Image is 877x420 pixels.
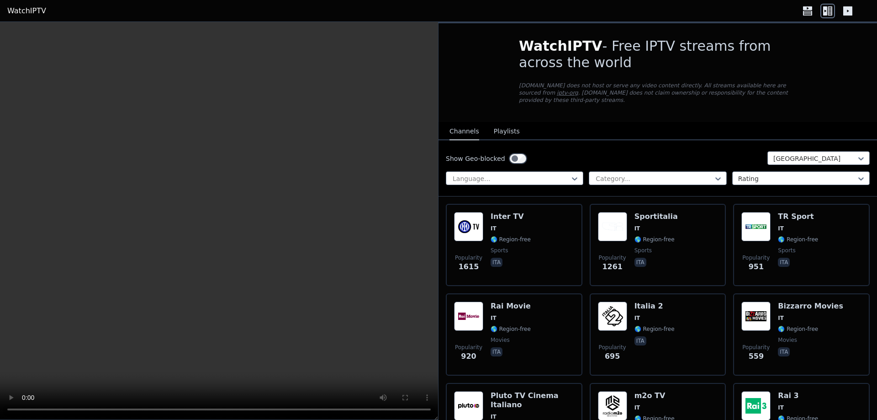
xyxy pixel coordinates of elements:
p: ita [491,258,502,267]
p: ita [778,347,790,356]
span: sports [778,247,795,254]
span: IT [634,314,640,322]
span: 🌎 Region-free [634,325,675,333]
h6: m2o TV [634,391,675,400]
span: IT [634,225,640,232]
p: ita [778,258,790,267]
span: IT [491,314,497,322]
img: Sportitalia [598,212,627,241]
span: IT [778,314,784,322]
h6: Rai Movie [491,302,531,311]
span: 🌎 Region-free [634,236,675,243]
a: WatchIPTV [7,5,46,16]
span: Popularity [599,254,626,261]
h6: Sportitalia [634,212,678,221]
span: 695 [605,351,620,362]
h1: - Free IPTV streams from across the world [519,38,797,71]
img: Inter TV [454,212,483,241]
img: Italia 2 [598,302,627,331]
span: 1615 [459,261,479,272]
span: 920 [461,351,476,362]
span: 559 [749,351,764,362]
span: 🌎 Region-free [491,236,531,243]
span: 🌎 Region-free [778,236,818,243]
span: IT [491,225,497,232]
h6: Inter TV [491,212,531,221]
a: iptv-org [557,90,578,96]
span: 🌎 Region-free [778,325,818,333]
span: sports [491,247,508,254]
span: Popularity [742,344,770,351]
span: IT [778,404,784,411]
span: 1261 [602,261,623,272]
label: Show Geo-blocked [446,154,505,163]
span: Popularity [455,254,482,261]
img: Rai Movie [454,302,483,331]
span: movies [491,336,510,344]
p: ita [634,258,646,267]
button: Channels [449,123,479,140]
img: Bizzarro Movies [741,302,771,331]
span: Popularity [455,344,482,351]
p: ita [491,347,502,356]
span: 951 [749,261,764,272]
p: ita [634,336,646,346]
h6: Italia 2 [634,302,675,311]
button: Playlists [494,123,520,140]
img: TR Sport [741,212,771,241]
p: [DOMAIN_NAME] does not host or serve any video content directly. All streams available here are s... [519,82,797,104]
h6: Rai 3 [778,391,818,400]
span: 🌎 Region-free [491,325,531,333]
span: IT [634,404,640,411]
h6: Bizzarro Movies [778,302,843,311]
span: movies [778,336,797,344]
h6: TR Sport [778,212,818,221]
span: Popularity [742,254,770,261]
span: IT [778,225,784,232]
span: Popularity [599,344,626,351]
span: WatchIPTV [519,38,602,54]
h6: Pluto TV Cinema Italiano [491,391,574,409]
span: sports [634,247,652,254]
